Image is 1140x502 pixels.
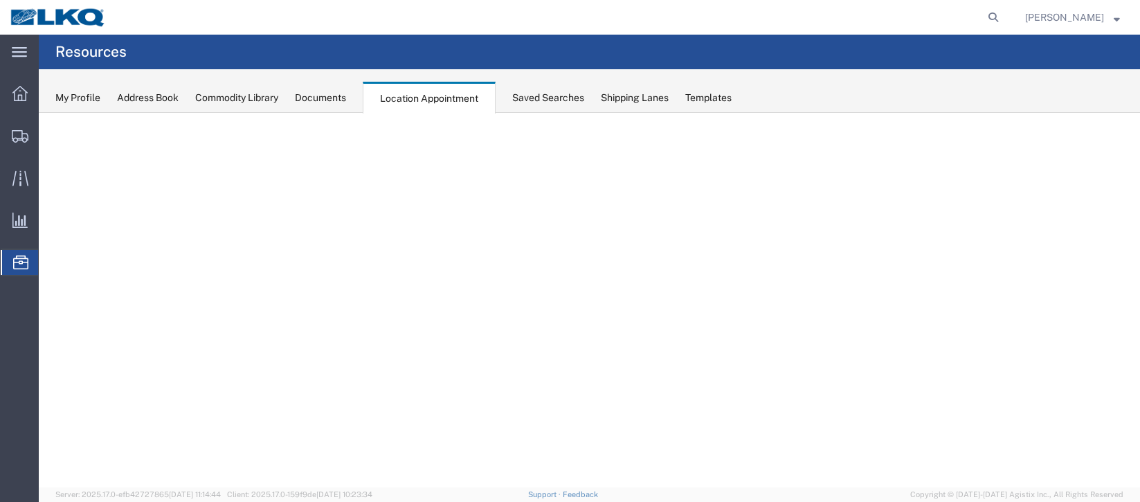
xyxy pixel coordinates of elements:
img: logo [10,7,107,28]
div: Location Appointment [363,82,496,114]
span: [DATE] 10:23:34 [316,490,372,499]
iframe: FS Legacy Container [39,113,1140,487]
a: Support [528,490,563,499]
div: Address Book [117,91,179,105]
h4: Resources [55,35,127,69]
span: Client: 2025.17.0-159f9de [227,490,372,499]
div: Templates [685,91,732,105]
span: Christopher Sanchez [1025,10,1104,25]
button: [PERSON_NAME] [1024,9,1121,26]
div: Saved Searches [512,91,584,105]
span: [DATE] 11:14:44 [169,490,221,499]
div: Documents [295,91,346,105]
span: Copyright © [DATE]-[DATE] Agistix Inc., All Rights Reserved [910,489,1123,501]
a: Feedback [563,490,598,499]
span: Server: 2025.17.0-efb42727865 [55,490,221,499]
div: My Profile [55,91,100,105]
div: Commodity Library [195,91,278,105]
div: Shipping Lanes [601,91,669,105]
